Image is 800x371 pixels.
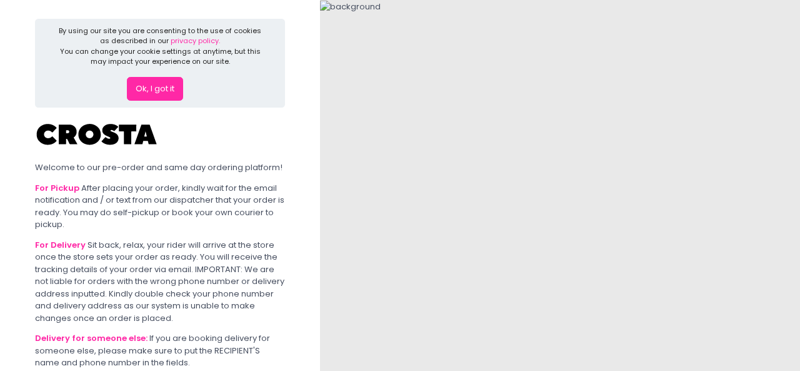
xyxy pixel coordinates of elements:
div: Sit back, relax, your rider will arrive at the store once the store sets your order as ready. You... [35,239,285,325]
a: privacy policy. [171,36,220,46]
div: If you are booking delivery for someone else, please make sure to put the RECIPIENT'S name and ph... [35,332,285,369]
img: Crosta Pizzeria [35,116,160,153]
div: After placing your order, kindly wait for the email notification and / or text from our dispatche... [35,182,285,231]
button: Ok, I got it [127,77,183,101]
b: For Pickup [35,182,79,194]
b: For Delivery [35,239,86,251]
b: Delivery for someone else: [35,332,147,344]
div: Welcome to our pre-order and same day ordering platform! [35,161,285,174]
img: background [320,1,381,13]
div: By using our site you are consenting to the use of cookies as described in our You can change you... [56,26,264,67]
